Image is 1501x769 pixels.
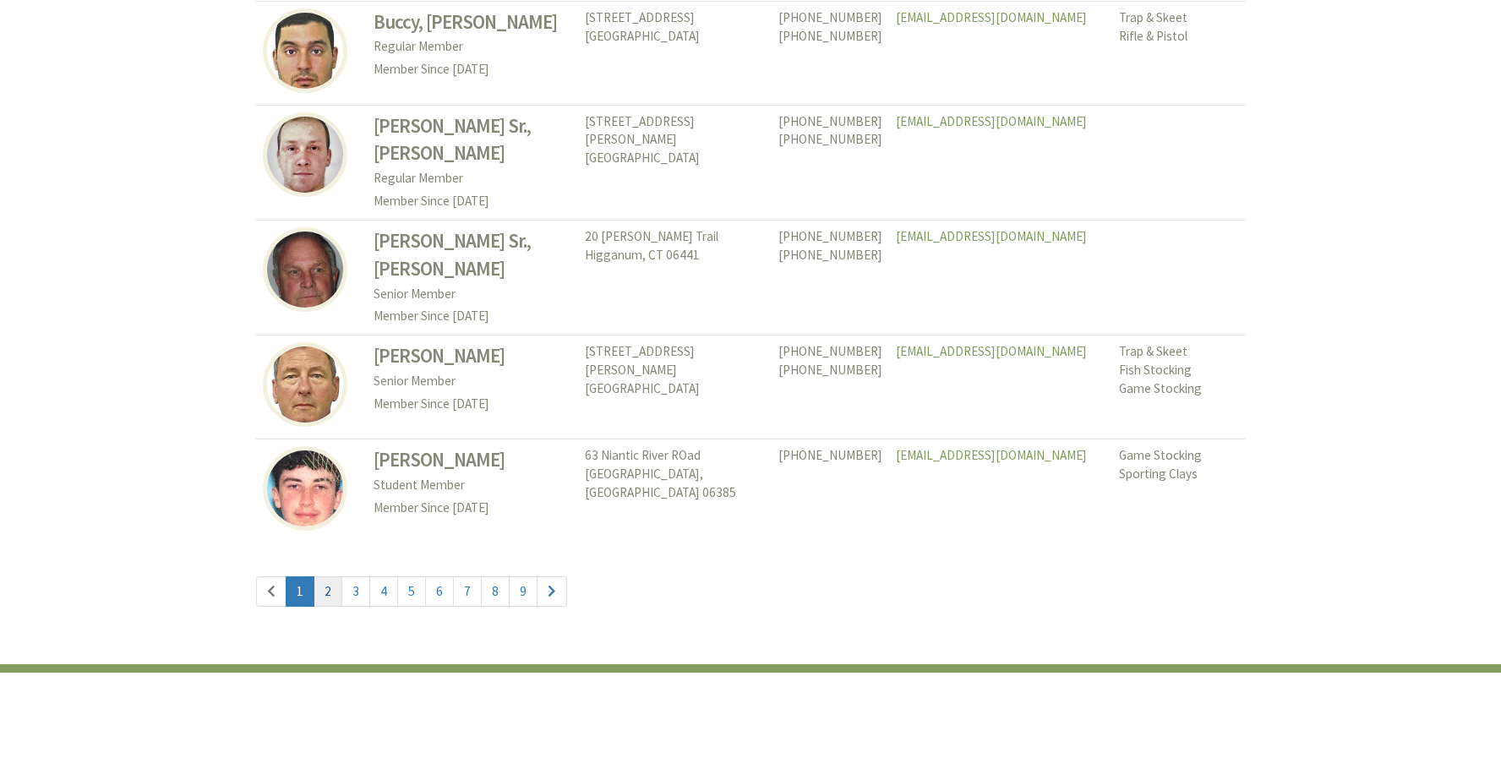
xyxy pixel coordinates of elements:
a: 5 [397,576,426,607]
td: 20 [PERSON_NAME] Trail Higganum, CT 06441 [578,220,772,335]
a: [EMAIL_ADDRESS][DOMAIN_NAME] [896,447,1087,463]
a: 3 [341,576,370,607]
h3: Buccy, [PERSON_NAME] [374,8,571,36]
td: [STREET_ADDRESS][PERSON_NAME] [GEOGRAPHIC_DATA] [578,105,772,220]
p: Senior Member [374,370,571,393]
p: Student Member [374,474,571,497]
td: 63 Niantic River ROad [GEOGRAPHIC_DATA], [GEOGRAPHIC_DATA] 06385 [578,439,772,543]
td: [PHONE_NUMBER] [PHONE_NUMBER] [772,220,889,335]
td: [PHONE_NUMBER] [PHONE_NUMBER] [772,105,889,220]
p: Regular Member [374,167,571,190]
h3: [PERSON_NAME] [374,342,571,370]
h3: [PERSON_NAME] [374,446,571,474]
p: Senior Member [374,283,571,306]
nav: Page Navigation [256,559,1245,625]
a: 8 [481,576,510,607]
img: Stefano Buccy [263,8,347,93]
img: Robert Burdon [263,227,347,312]
a: 1 [286,576,314,607]
td: [PHONE_NUMBER] [772,439,889,543]
img: David Buckley [263,112,347,197]
a: 2 [314,576,342,607]
a: 9 [509,576,538,607]
p: Member Since [DATE] [374,393,571,416]
a: [EMAIL_ADDRESS][DOMAIN_NAME] [896,113,1087,129]
td: [PHONE_NUMBER] [PHONE_NUMBER] [772,1,889,105]
td: [PHONE_NUMBER] [PHONE_NUMBER] [772,335,889,439]
td: [STREET_ADDRESS] [GEOGRAPHIC_DATA] [578,1,772,105]
a: 4 [369,576,398,607]
td: Trap & Skeet Fish Stocking Game Stocking [1112,335,1245,439]
p: Member Since [DATE] [374,58,571,81]
img: William Burhans [263,342,347,427]
td: [STREET_ADDRESS][PERSON_NAME] [GEOGRAPHIC_DATA] [578,335,772,439]
td: Trap & Skeet Rifle & Pistol [1112,1,1245,105]
h3: [PERSON_NAME] Sr., [PERSON_NAME] [374,112,571,168]
p: Member Since [DATE] [374,190,571,213]
a: [EMAIL_ADDRESS][DOMAIN_NAME] [896,343,1087,359]
td: Game Stocking Sporting Clays [1112,439,1245,543]
a: 6 [425,576,454,607]
p: Member Since [DATE] [374,497,571,520]
a: [EMAIL_ADDRESS][DOMAIN_NAME] [896,9,1087,25]
img: Casey Burns [263,446,347,531]
p: Member Since [DATE] [374,305,571,328]
a: [EMAIL_ADDRESS][DOMAIN_NAME] [896,228,1087,244]
a: 7 [453,576,482,607]
p: Regular Member [374,35,571,58]
h3: [PERSON_NAME] Sr., [PERSON_NAME] [374,227,571,283]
